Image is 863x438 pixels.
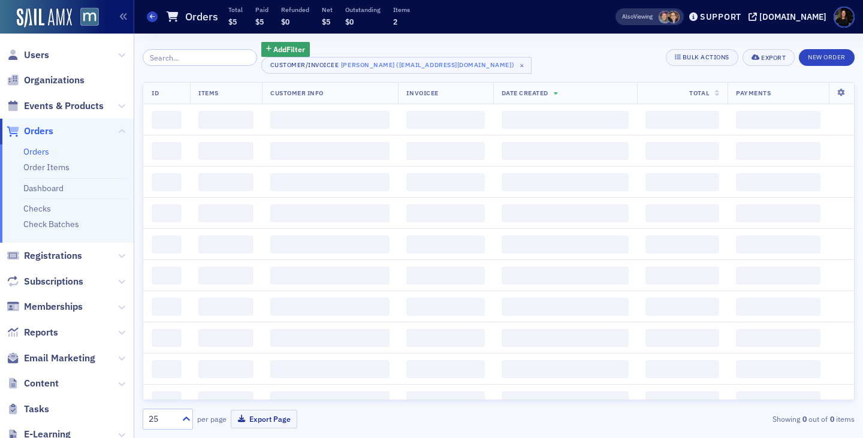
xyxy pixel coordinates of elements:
[24,49,49,62] span: Users
[645,235,719,253] span: ‌
[24,99,104,113] span: Events & Products
[406,142,484,160] span: ‌
[270,142,390,160] span: ‌
[281,17,289,26] span: $0
[152,89,159,97] span: ID
[502,89,548,97] span: Date Created
[622,13,633,20] div: Also
[645,111,719,129] span: ‌
[23,183,64,194] a: Dashboard
[645,142,719,160] span: ‌
[7,49,49,62] a: Users
[736,235,820,253] span: ‌
[406,329,484,347] span: ‌
[270,173,390,191] span: ‌
[198,111,254,129] span: ‌
[799,49,855,66] button: New Order
[24,352,95,365] span: Email Marketing
[645,267,719,285] span: ‌
[7,99,104,113] a: Events & Products
[799,51,855,62] a: New Order
[645,204,719,222] span: ‌
[406,360,484,378] span: ‌
[228,5,243,14] p: Total
[700,11,741,22] div: Support
[270,235,390,253] span: ‌
[270,298,390,316] span: ‌
[152,298,182,316] span: ‌
[255,17,264,26] span: $5
[502,298,629,316] span: ‌
[261,42,310,57] button: AddFilter
[736,89,771,97] span: Payments
[80,8,99,26] img: SailAMX
[7,125,53,138] a: Orders
[7,249,82,262] a: Registrations
[736,391,820,409] span: ‌
[502,142,629,160] span: ‌
[736,204,820,222] span: ‌
[761,55,786,61] div: Export
[198,267,254,285] span: ‌
[736,267,820,285] span: ‌
[736,173,820,191] span: ‌
[261,57,532,74] button: Customer/Invoicee[PERSON_NAME] ([EMAIL_ADDRESS][DOMAIN_NAME])×
[17,8,72,28] img: SailAMX
[659,11,671,23] span: Meghan Will
[341,59,514,71] div: [PERSON_NAME] ([EMAIL_ADDRESS][DOMAIN_NAME])
[736,329,820,347] span: ‌
[626,413,855,424] div: Showing out of items
[23,162,70,173] a: Order Items
[281,5,309,14] p: Refunded
[645,360,719,378] span: ‌
[23,203,51,214] a: Checks
[502,329,629,347] span: ‌
[683,54,729,61] div: Bulk Actions
[759,11,826,22] div: [DOMAIN_NAME]
[406,267,484,285] span: ‌
[406,235,484,253] span: ‌
[393,5,410,14] p: Items
[345,17,354,26] span: $0
[198,235,254,253] span: ‌
[185,10,218,24] h1: Orders
[517,60,527,71] span: ×
[273,44,305,55] span: Add Filter
[198,173,254,191] span: ‌
[72,8,99,28] a: View Homepage
[270,61,339,69] div: Customer/Invoicee
[502,391,629,409] span: ‌
[270,111,390,129] span: ‌
[270,329,390,347] span: ‌
[406,89,438,97] span: Invoicee
[24,74,85,87] span: Organizations
[152,204,182,222] span: ‌
[502,267,629,285] span: ‌
[622,13,653,21] span: Viewing
[828,413,836,424] strong: 0
[406,173,484,191] span: ‌
[152,142,182,160] span: ‌
[198,298,254,316] span: ‌
[322,17,330,26] span: $5
[645,391,719,409] span: ‌
[645,298,719,316] span: ‌
[406,391,484,409] span: ‌
[7,326,58,339] a: Reports
[152,111,182,129] span: ‌
[152,329,182,347] span: ‌
[834,7,855,28] span: Profile
[149,413,175,425] div: 25
[152,360,182,378] span: ‌
[689,89,709,97] span: Total
[198,142,254,160] span: ‌
[7,403,49,416] a: Tasks
[152,391,182,409] span: ‌
[198,391,254,409] span: ‌
[736,298,820,316] span: ‌
[198,204,254,222] span: ‌
[198,360,254,378] span: ‌
[228,17,237,26] span: $5
[198,329,254,347] span: ‌
[143,49,257,66] input: Search…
